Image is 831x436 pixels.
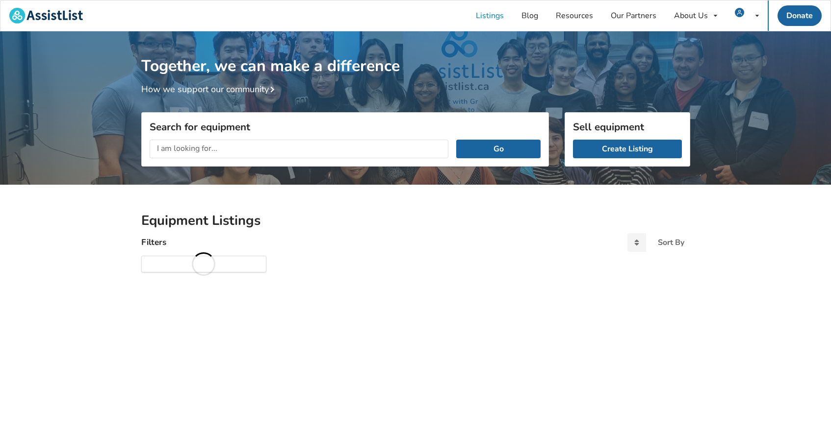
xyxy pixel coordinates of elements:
[602,0,665,31] a: Our Partners
[150,140,449,158] input: I am looking for...
[467,0,513,31] a: Listings
[150,121,541,133] h3: Search for equipment
[573,121,682,133] h3: Sell equipment
[141,31,690,76] h1: Together, we can make a difference
[778,5,822,26] a: Donate
[513,0,547,31] a: Blog
[674,12,708,20] div: About Us
[9,8,83,24] img: assistlist-logo
[141,212,690,229] h2: Equipment Listings
[141,237,166,248] h4: Filters
[547,0,602,31] a: Resources
[573,140,682,158] a: Create Listing
[735,8,744,17] img: user icon
[658,239,684,246] div: Sort By
[456,140,540,158] button: Go
[141,83,279,95] a: How we support our community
